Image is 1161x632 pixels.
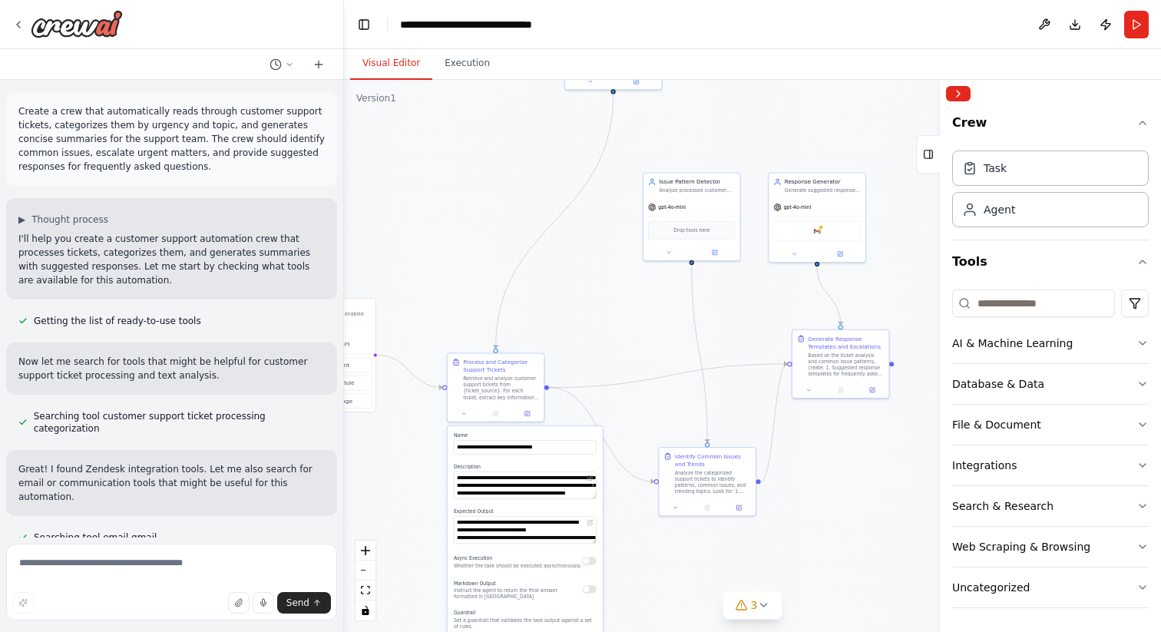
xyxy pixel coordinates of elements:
[298,298,376,412] div: Triggers2 triggers enabledEvery 6 hoursEventScheduleManage
[952,417,1041,432] div: File & Document
[946,86,971,101] button: Collapse right sidebar
[34,531,157,544] span: Searching tool email gmail
[356,561,375,581] button: zoom out
[454,464,597,470] label: Description
[479,409,512,418] button: No output available
[726,503,752,512] button: Open in side panel
[824,385,857,395] button: No output available
[447,352,545,422] div: Process and Categorize Support TicketsRetrieve and analyze customer support tickets from {ticket_...
[31,213,108,226] span: Thought process
[12,592,34,614] button: Improve this prompt
[454,432,597,438] label: Name
[785,187,861,194] div: Generate suggested responses for frequently asked questions and common issues identified in custo...
[356,581,375,601] button: fit view
[952,323,1149,363] button: AI & Machine Learning
[792,329,890,399] div: Generate Response Templates and EscalationsBased on the ticket analysis and common issue patterns...
[454,617,597,630] p: Set a guardrail that validates the task output against a set of rules.
[491,94,617,348] g: Edge from 4c10595e-f5d0-492f-815a-2c0f7ebf44d1 to 38b49257-ba8d-4878-a33e-f2d467633cf0
[356,92,396,104] div: Version 1
[658,447,756,516] div: Identify Common Issues and TrendsAnalyze the categorized support tickets to identify patterns, co...
[302,393,372,408] button: Manage
[643,173,741,261] div: Issue Pattern DetectorAnalyze processed customer support tickets to identify common issues, recur...
[675,470,751,495] div: Analyze the categorized support tickets to identify patterns, common issues, and trending topics....
[454,610,597,616] label: Guardrail
[454,581,496,586] span: Markdown Output
[952,108,1149,144] button: Crew
[808,335,884,350] div: Generate Response Templates and Escalations
[400,17,532,32] nav: breadcrumb
[320,311,370,317] p: 2 triggers enabled
[952,458,1017,473] div: Integrations
[18,213,25,226] span: ▶
[549,360,787,392] g: Edge from 38b49257-ba8d-4878-a33e-f2d467633cf0 to e908975c-dcc9-4d5a-9bd1-8136d5e1fcca
[454,508,597,515] label: Expected Output
[302,358,372,372] button: Event
[18,213,108,226] button: ▶Thought process
[463,376,539,401] div: Retrieve and analyze customer support tickets from {ticket_source}. For each ticket, extract key ...
[952,498,1053,514] div: Search & Research
[317,341,349,347] span: Every 6 hours
[320,303,370,311] h3: Triggers
[463,359,539,374] div: Process and Categorize Support Tickets
[18,355,325,382] p: Now let me search for tools that might be helpful for customer support ticket processing and text...
[808,352,884,377] div: Based on the ticket analysis and common issue patterns, create: 1. Suggested response templates f...
[432,48,502,80] button: Execution
[585,473,594,482] button: Open in editor
[673,227,709,234] span: Drop tools here
[454,555,492,561] span: Async Execution
[263,55,300,74] button: Switch to previous chat
[818,250,862,259] button: Open in side panel
[675,452,751,468] div: Identify Common Issues and Trends
[659,187,735,194] div: Analyze processed customer support tickets to identify common issues, recurring problems, and tre...
[350,48,432,80] button: Visual Editor
[356,601,375,620] button: toggle interactivity
[813,266,845,325] g: Edge from 6bf43d69-1d74-468c-9d6b-e96f2451d6b8 to e908975c-dcc9-4d5a-9bd1-8136d5e1fcca
[329,379,354,387] span: Schedule
[952,539,1090,554] div: Web Scraping & Browsing
[334,361,349,369] span: Event
[952,567,1149,607] button: Uncategorized
[34,315,201,327] span: Getting the list of ready-to-use tools
[784,204,812,210] span: gpt-4o-mini
[693,248,737,257] button: Open in side panel
[34,410,325,435] span: Searching tool customer support ticket processing categorization
[18,232,325,287] p: I'll help you create a customer support automation crew that processes tickets, categorizes them,...
[302,376,372,390] button: Schedule
[952,364,1149,404] button: Database & Data
[306,55,331,74] button: Start a new chat
[356,541,375,620] div: React Flow controls
[514,409,541,418] button: Open in side panel
[286,597,309,609] span: Send
[785,178,861,186] div: Response Generator
[331,397,352,405] span: Manage
[377,351,442,391] g: Edge from triggers to 38b49257-ba8d-4878-a33e-f2d467633cf0
[952,580,1030,595] div: Uncategorized
[18,462,325,504] p: Great! I found Zendesk integration tools. Let me also search for email or communication tools tha...
[585,518,594,527] button: Open in editor
[952,240,1149,283] button: Tools
[952,283,1149,620] div: Tools
[984,202,1015,217] div: Agent
[277,592,331,614] button: Send
[761,360,788,485] g: Edge from c027aabf-22f5-4d24-8d20-32ca154d8506 to e908975c-dcc9-4d5a-9bd1-8136d5e1fcca
[356,541,375,561] button: zoom in
[691,503,724,512] button: No output available
[952,527,1149,567] button: Web Scraping & Browsing
[454,587,582,600] p: Instruct the agent to return the final answer formatted in [GEOGRAPHIC_DATA]
[812,227,822,236] img: Google gmail
[353,14,375,35] button: Hide left sidebar
[614,77,659,86] button: Open in side panel
[952,405,1149,445] button: File & Document
[658,204,686,210] span: gpt-4o-mini
[952,376,1044,392] div: Database & Data
[253,592,274,614] button: Click to speak your automation idea
[31,10,123,38] img: Logo
[723,591,782,620] button: 3
[934,80,946,632] button: Toggle Sidebar
[984,160,1007,176] div: Task
[18,104,325,174] p: Create a crew that automatically reads through customer support tickets, categorizes them by urge...
[858,385,885,395] button: Open in side panel
[751,597,758,613] span: 3
[952,445,1149,485] button: Integrations
[659,178,735,186] div: Issue Pattern Detector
